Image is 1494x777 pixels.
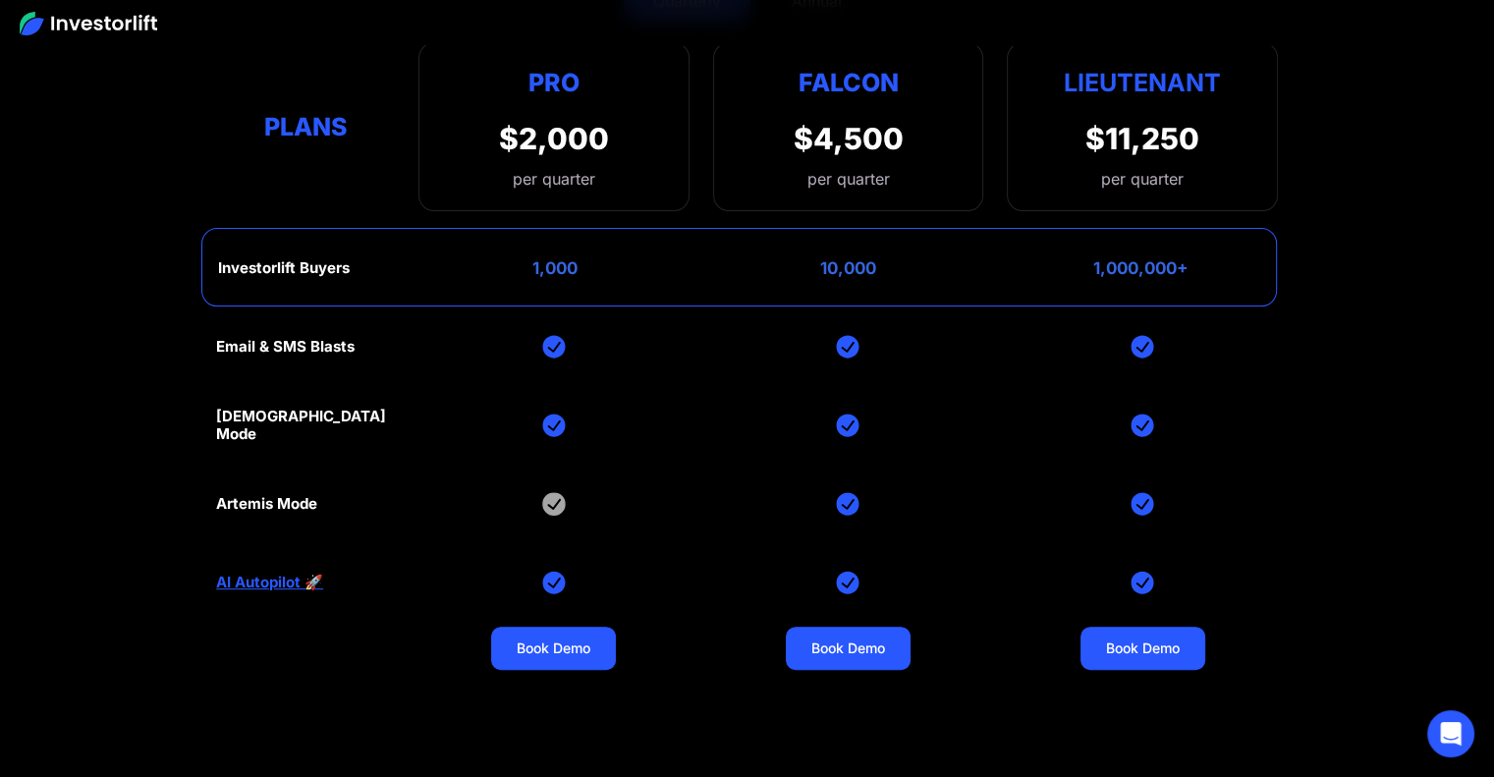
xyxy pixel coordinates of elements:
div: 10,000 [820,258,876,278]
div: per quarter [1101,167,1184,191]
div: Email & SMS Blasts [216,338,355,356]
div: 1,000 [532,258,578,278]
div: 1,000,000+ [1093,258,1189,278]
div: [DEMOGRAPHIC_DATA] Mode [216,408,395,443]
a: Book Demo [491,627,616,670]
div: per quarter [806,167,889,191]
div: per quarter [499,167,609,191]
strong: Lieutenant [1064,68,1221,97]
div: $4,500 [793,121,903,156]
div: Open Intercom Messenger [1427,710,1474,757]
div: Plans [216,108,395,146]
div: Pro [499,63,609,101]
div: Investorlift Buyers [218,259,350,277]
div: $11,250 [1085,121,1199,156]
a: Book Demo [1080,627,1205,670]
div: $2,000 [499,121,609,156]
div: Falcon [798,63,898,101]
a: AI Autopilot 🚀 [216,574,323,591]
a: Book Demo [786,627,911,670]
div: Artemis Mode [216,495,317,513]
